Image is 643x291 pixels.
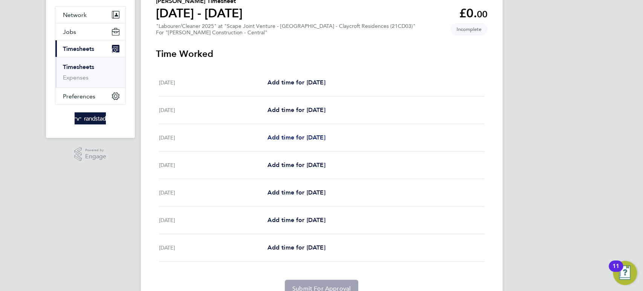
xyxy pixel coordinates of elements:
[156,29,415,36] div: For "[PERSON_NAME] Construction - Central"
[55,6,125,23] button: Network
[63,28,76,35] span: Jobs
[267,134,325,141] span: Add time for [DATE]
[451,23,487,35] span: This timesheet is Incomplete.
[63,45,94,52] span: Timesheets
[159,243,267,252] div: [DATE]
[267,106,325,115] a: Add time for [DATE]
[267,106,325,113] span: Add time for [DATE]
[267,161,325,170] a: Add time for [DATE]
[459,6,487,20] app-decimal: £0.
[55,57,125,87] div: Timesheets
[63,93,95,100] span: Preferences
[159,133,267,142] div: [DATE]
[267,133,325,142] a: Add time for [DATE]
[477,9,487,20] span: 00
[55,40,125,57] button: Timesheets
[55,112,126,124] a: Go to home page
[156,6,243,21] h1: [DATE] - [DATE]
[267,189,325,196] span: Add time for [DATE]
[55,23,125,40] button: Jobs
[75,112,106,124] img: randstad-logo-retina.png
[55,88,125,104] button: Preferences
[159,78,267,87] div: [DATE]
[159,106,267,115] div: [DATE]
[85,147,106,153] span: Powered by
[267,188,325,197] a: Add time for [DATE]
[267,79,325,86] span: Add time for [DATE]
[74,147,106,161] a: Powered byEngage
[267,243,325,252] a: Add time for [DATE]
[613,261,637,285] button: Open Resource Center, 11 new notifications
[267,161,325,168] span: Add time for [DATE]
[267,216,325,225] a: Add time for [DATE]
[159,188,267,197] div: [DATE]
[63,63,94,70] a: Timesheets
[156,48,487,60] h3: Time Worked
[612,266,619,276] div: 11
[267,244,325,251] span: Add time for [DATE]
[267,216,325,224] span: Add time for [DATE]
[85,153,106,160] span: Engage
[156,23,415,36] div: "Labourer/Cleaner 2025" at "Scape Joint Venture - [GEOGRAPHIC_DATA] - Claycroft Residences (21CD03)"
[267,78,325,87] a: Add time for [DATE]
[159,216,267,225] div: [DATE]
[63,74,89,81] a: Expenses
[63,11,87,18] span: Network
[159,161,267,170] div: [DATE]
